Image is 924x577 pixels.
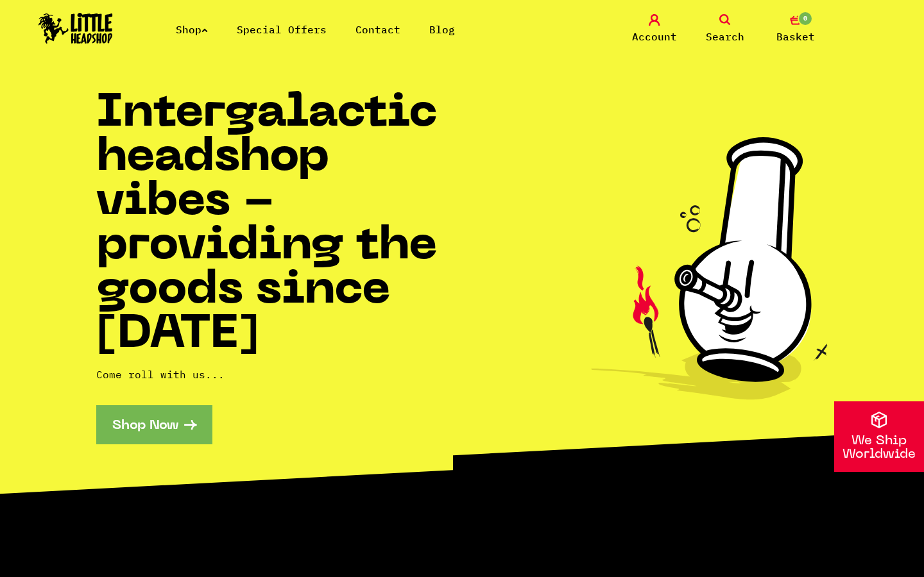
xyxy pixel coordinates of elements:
img: Little Head Shop Logo [38,13,113,44]
span: Search [706,29,744,44]
span: Account [632,29,677,44]
a: 0 Basket [764,14,828,44]
span: Basket [776,29,815,44]
span: 0 [798,11,813,26]
a: Search [693,14,757,44]
h1: Intergalactic headshop vibes - providing the goods since [DATE] [96,92,462,358]
p: We Ship Worldwide [834,435,924,462]
a: Shop [176,23,208,36]
a: Special Offers [237,23,327,36]
a: Contact [355,23,400,36]
a: Blog [429,23,455,36]
p: Come roll with us... [96,367,462,382]
a: Shop Now [96,405,212,444]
